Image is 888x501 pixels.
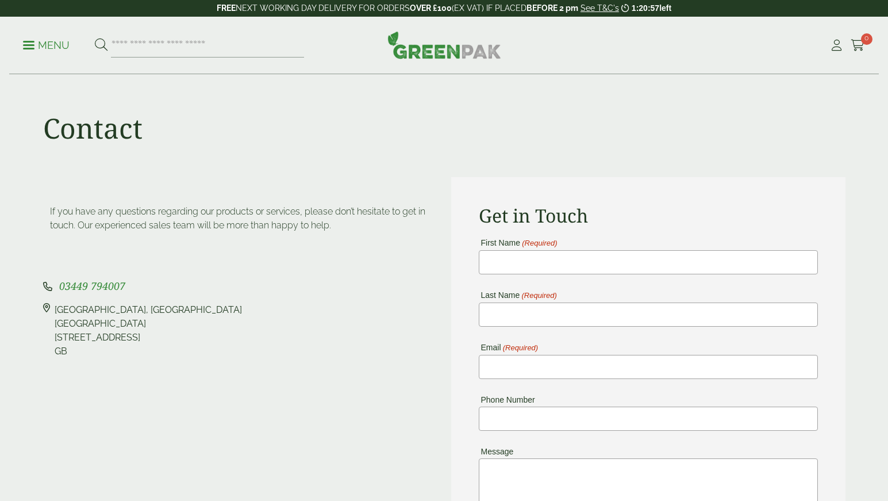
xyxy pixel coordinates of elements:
[851,40,865,51] i: Cart
[217,3,236,13] strong: FREE
[829,40,844,51] i: My Account
[479,291,557,300] label: Last Name
[479,205,818,227] h2: Get in Touch
[851,37,865,54] a: 0
[410,3,452,13] strong: OVER £100
[59,279,125,293] span: 03449 794007
[502,344,538,352] span: (Required)
[387,31,501,59] img: GreenPak Supplies
[479,396,535,404] label: Phone Number
[581,3,619,13] a: See T&C's
[521,292,557,300] span: (Required)
[632,3,659,13] span: 1:20:57
[521,239,558,247] span: (Required)
[55,303,242,358] div: [GEOGRAPHIC_DATA], [GEOGRAPHIC_DATA] [GEOGRAPHIC_DATA] [STREET_ADDRESS] GB
[23,39,70,52] p: Menu
[526,3,578,13] strong: BEFORE 2 pm
[59,281,125,292] a: 03449 794007
[43,112,143,145] h1: Contact
[659,3,671,13] span: left
[861,33,872,45] span: 0
[50,205,430,232] p: If you have any questions regarding our products or services, please don’t hesitate to get in tou...
[23,39,70,50] a: Menu
[479,448,514,456] label: Message
[479,239,558,247] label: First Name
[479,343,539,352] label: Email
